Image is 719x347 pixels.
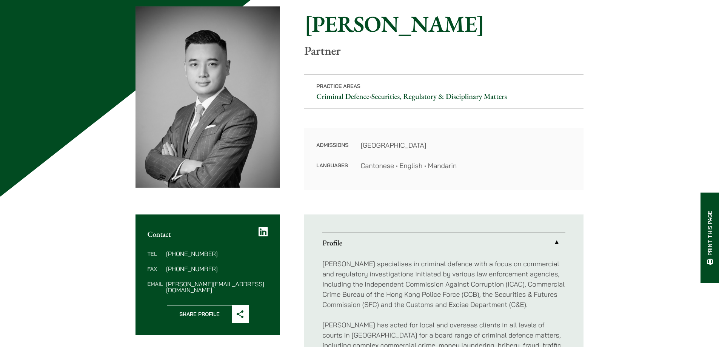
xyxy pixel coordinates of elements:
span: Practice Areas [316,83,360,89]
button: Share Profile [167,305,249,323]
dt: Admissions [316,140,348,160]
dt: Languages [316,160,348,171]
a: Profile [322,233,565,253]
dd: Cantonese • English • Mandarin [360,160,571,171]
a: Securities, Regulatory & Disciplinary Matters [371,91,507,101]
dt: Tel [148,251,163,266]
a: Criminal Defence [316,91,369,101]
p: • [304,74,584,108]
dd: [PERSON_NAME][EMAIL_ADDRESS][DOMAIN_NAME] [166,281,268,293]
p: Partner [304,43,584,58]
dd: [GEOGRAPHIC_DATA] [360,140,571,150]
dt: Email [148,281,163,293]
dd: [PHONE_NUMBER] [166,266,268,272]
span: Share Profile [167,305,232,323]
h1: [PERSON_NAME] [304,10,584,37]
dt: Fax [148,266,163,281]
h2: Contact [148,230,268,239]
dd: [PHONE_NUMBER] [166,251,268,257]
p: [PERSON_NAME] specialises in criminal defence with a focus on commercial and regulatory investiga... [322,259,565,310]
